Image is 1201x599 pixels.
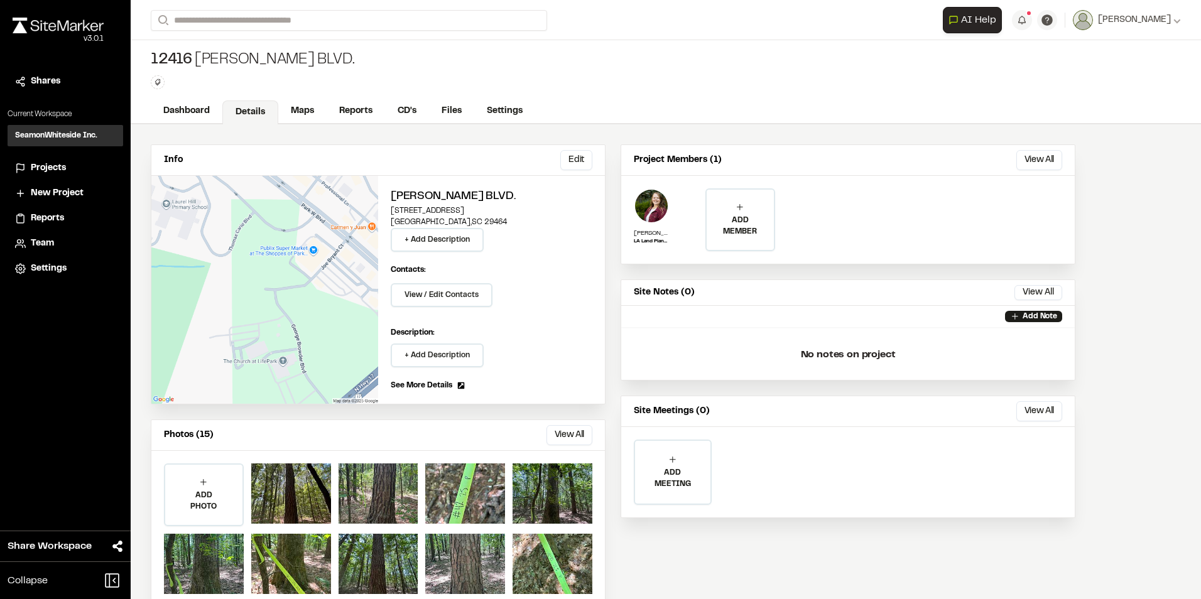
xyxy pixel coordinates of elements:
p: [STREET_ADDRESS] [391,205,592,217]
p: LA Land Planner I [634,238,669,246]
img: Hallee Kinikin [634,188,669,224]
button: [PERSON_NAME] [1073,10,1181,30]
span: See More Details [391,380,452,391]
p: Current Workspace [8,109,123,120]
a: Reports [327,99,385,123]
p: Description: [391,327,592,338]
button: + Add Description [391,343,484,367]
h3: SeamonWhiteside Inc. [15,130,97,141]
p: No notes on project [631,335,1065,375]
p: ADD MEETING [635,467,710,490]
a: Dashboard [151,99,222,123]
p: Site Notes (0) [634,286,695,299]
span: New Project [31,186,84,200]
div: Oh geez...please don't... [13,33,104,45]
span: Team [31,237,54,251]
button: + Add Description [391,228,484,252]
p: Info [164,153,183,167]
span: Settings [31,262,67,276]
img: rebrand.png [13,18,104,33]
button: Open AI Assistant [943,7,1002,33]
a: CD's [385,99,429,123]
p: [GEOGRAPHIC_DATA] , SC 29464 [391,217,592,228]
a: Settings [474,99,535,123]
p: Photos (15) [164,428,214,442]
span: Collapse [8,573,48,588]
span: Share Workspace [8,539,92,554]
p: Site Meetings (0) [634,404,710,418]
button: View All [1016,150,1062,170]
span: Reports [31,212,64,225]
a: Projects [15,161,116,175]
button: Edit [560,150,592,170]
a: Reports [15,212,116,225]
span: AI Help [961,13,996,28]
span: Projects [31,161,66,175]
div: Open AI Assistant [943,7,1007,33]
button: View All [1016,401,1062,421]
a: Files [429,99,474,123]
h2: [PERSON_NAME] Blvd. [391,188,592,205]
button: Search [151,10,173,31]
button: View All [546,425,592,445]
p: Project Members (1) [634,153,722,167]
a: Settings [15,262,116,276]
span: [PERSON_NAME] [1098,13,1171,27]
span: Shares [31,75,60,89]
button: View All [1014,285,1062,300]
p: Add Note [1023,311,1057,322]
p: Contacts: [391,264,426,276]
a: Shares [15,75,116,89]
img: User [1073,10,1093,30]
p: [PERSON_NAME] [634,229,669,238]
a: Team [15,237,116,251]
a: Maps [278,99,327,123]
p: ADD MEMBER [707,215,773,237]
div: [PERSON_NAME] Blvd. [151,50,355,70]
a: Details [222,100,278,124]
button: View / Edit Contacts [391,283,492,307]
p: ADD PHOTO [165,490,242,512]
span: 12416 [151,50,192,70]
button: Edit Tags [151,75,165,89]
a: New Project [15,186,116,200]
